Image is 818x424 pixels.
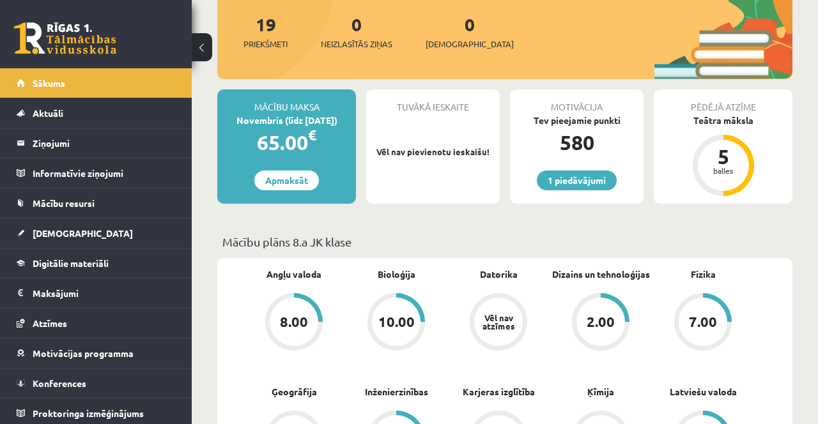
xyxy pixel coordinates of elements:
[243,13,288,50] a: 19Priekšmeti
[426,13,514,50] a: 0[DEMOGRAPHIC_DATA]
[552,268,650,281] a: Dizains un tehnoloģijas
[17,158,176,188] a: Informatīvie ziņojumi
[378,268,415,281] a: Bioloģija
[17,248,176,278] a: Digitālie materiāli
[17,128,176,158] a: Ziņojumi
[254,170,319,190] a: Apmaksāt
[222,233,787,250] p: Mācību plāns 8.a JK klase
[481,314,516,330] div: Vēl nav atzīmes
[510,114,644,127] div: Tev pieejamie punkti
[652,293,754,353] a: 7.00
[33,197,95,209] span: Mācību resursi
[17,218,176,248] a: [DEMOGRAPHIC_DATA]
[17,368,176,398] a: Konferences
[447,293,550,353] a: Vēl nav atzīmes
[17,68,176,98] a: Sākums
[33,377,86,389] span: Konferences
[587,385,614,398] a: Ķīmija
[510,127,644,158] div: 580
[654,114,792,198] a: Teātra māksla 5 balles
[510,89,644,114] div: Motivācija
[670,385,737,398] a: Latviešu valoda
[17,308,176,338] a: Atzīmes
[550,293,652,353] a: 2.00
[272,385,317,398] a: Ģeogrāfija
[33,347,134,359] span: Motivācijas programma
[321,38,392,50] span: Neizlasītās ziņas
[217,89,356,114] div: Mācību maksa
[14,22,116,54] a: Rīgas 1. Tālmācības vidusskola
[17,278,176,308] a: Maksājumi
[217,114,356,127] div: Novembris (līdz [DATE])
[280,315,308,329] div: 8.00
[365,385,428,398] a: Inženierzinības
[463,385,535,398] a: Karjeras izglītība
[587,315,615,329] div: 2.00
[33,77,65,89] span: Sākums
[17,188,176,218] a: Mācību resursi
[266,268,321,281] a: Angļu valoda
[704,146,743,167] div: 5
[654,89,792,114] div: Pēdējā atzīme
[243,293,345,353] a: 8.00
[33,128,176,158] legend: Ziņojumi
[345,293,447,353] a: 10.00
[33,278,176,308] legend: Maksājumi
[33,158,176,188] legend: Informatīvie ziņojumi
[17,98,176,128] a: Aktuāli
[373,146,493,158] p: Vēl nav pievienotu ieskaišu!
[308,126,316,144] span: €
[33,257,109,269] span: Digitālie materiāli
[17,338,176,368] a: Motivācijas programma
[691,268,716,281] a: Fizika
[537,170,617,190] a: 1 piedāvājumi
[321,13,392,50] a: 0Neizlasītās ziņas
[217,127,356,158] div: 65.00
[33,317,67,329] span: Atzīmes
[366,89,500,114] div: Tuvākā ieskaite
[426,38,514,50] span: [DEMOGRAPHIC_DATA]
[480,268,518,281] a: Datorika
[33,107,63,119] span: Aktuāli
[33,227,133,239] span: [DEMOGRAPHIC_DATA]
[33,407,144,419] span: Proktoringa izmēģinājums
[689,315,717,329] div: 7.00
[243,38,288,50] span: Priekšmeti
[654,114,792,127] div: Teātra māksla
[704,167,743,174] div: balles
[378,315,415,329] div: 10.00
